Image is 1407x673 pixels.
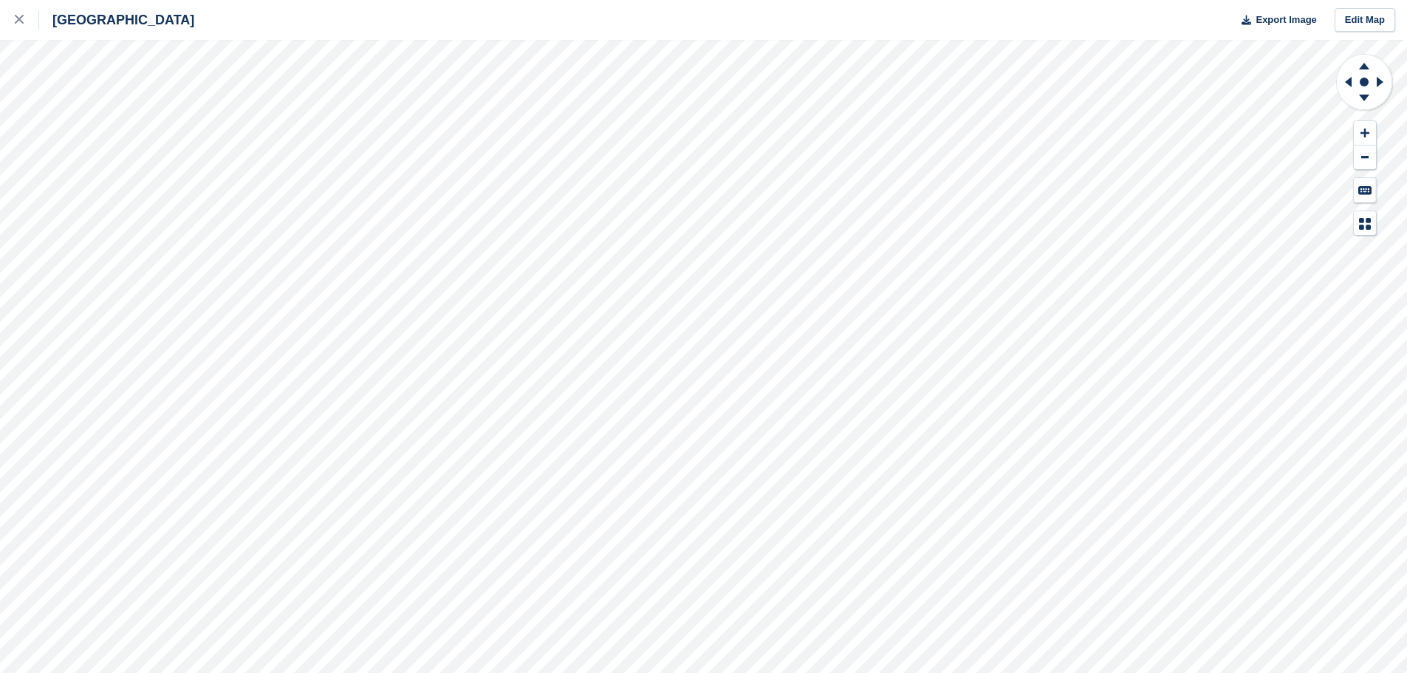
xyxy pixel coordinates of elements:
span: Export Image [1256,13,1316,27]
div: [GEOGRAPHIC_DATA] [39,11,194,29]
button: Zoom In [1354,121,1376,146]
button: Map Legend [1354,211,1376,236]
button: Zoom Out [1354,146,1376,170]
button: Keyboard Shortcuts [1354,178,1376,202]
a: Edit Map [1335,8,1395,33]
button: Export Image [1233,8,1317,33]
